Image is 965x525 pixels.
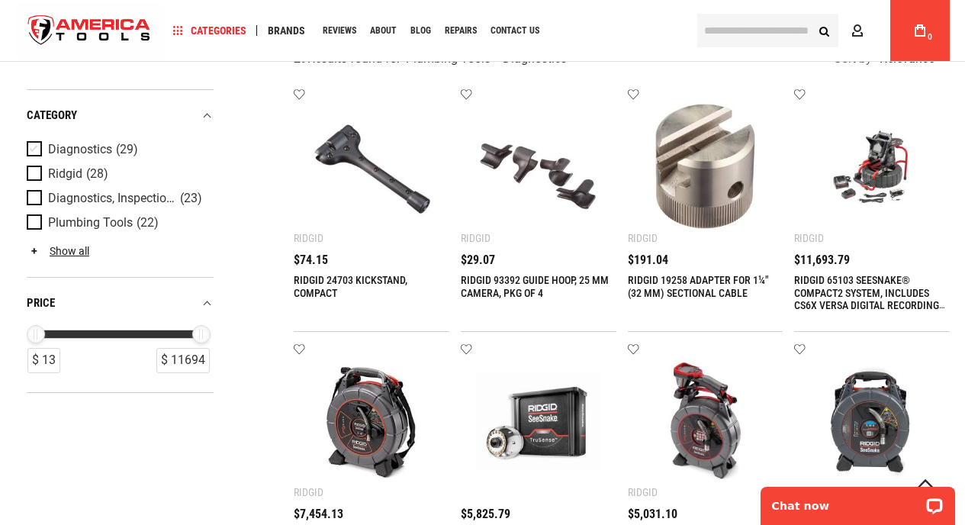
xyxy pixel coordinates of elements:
div: $ 13 [27,348,60,373]
button: Search [809,16,838,45]
span: (22) [137,217,159,230]
span: $29.07 [461,254,495,266]
img: RIDGID 66473 30MM SL TRUSENSE CAMERA UPGRADE KIT [476,359,601,484]
a: RIDGID 24703 KICKSTAND, COMPACT [294,274,407,299]
span: (28) [86,168,108,181]
div: $ 11694 [156,348,210,373]
span: (29) [116,143,138,156]
span: Ridgid [48,167,82,181]
span: Repairs [445,26,477,35]
span: Contact Us [491,26,539,35]
a: Reviews [316,21,363,41]
span: $5,031.10 [628,508,677,520]
a: store logo [15,2,163,60]
div: Ridgid [294,232,323,244]
span: Diagnostics [48,143,112,156]
img: America Tools [15,2,163,60]
span: $191.04 [628,254,668,266]
a: Contact Us [484,21,546,41]
div: Relevance [876,53,946,65]
a: Brands [261,21,312,41]
a: Blog [404,21,438,41]
div: price [27,293,214,314]
span: Blog [410,26,431,35]
a: Plumbing Tools (22) [27,214,210,231]
span: Plumbing Tools [48,216,133,230]
span: $74.15 [294,254,328,266]
a: About [363,21,404,41]
img: RIDGID 70023 SSEESNAKE® MICRODRAIN APX WITH TRUSENSE [809,359,934,484]
img: RIDGID 40003 SeeSnake® nanoReel Industrial Inspection Camera System [309,359,434,484]
img: RIDGID 65103 SEESNAKE® COMPACT2 SYSTEM, INCLUDES CS6X VERSA DIGITAL RECORDING MONITOR, 18V BATTER... [809,104,934,229]
span: 0 [928,33,932,41]
a: Diagnostics, Inspection & Locating (23) [27,190,210,207]
span: Reviews [323,26,356,35]
a: Categories [166,21,253,41]
span: (23) [180,192,202,205]
a: Show all [27,245,89,257]
img: RIDGID 93392 GUIDE HOOP, 25 MM CAMERA, PKG OF 4 [476,104,601,229]
span: About [370,26,397,35]
a: RIDGID 65103 SEESNAKE® COMPACT2 SYSTEM, INCLUDES CS6X VERSA DIGITAL RECORDING MONITOR, 18V BATTER... [794,274,945,338]
div: Ridgid [794,232,824,244]
div: category [27,105,214,126]
a: Repairs [438,21,484,41]
span: Categories [173,25,246,36]
iframe: LiveChat chat widget [751,477,965,525]
a: Ridgid (28) [27,166,210,182]
div: Ridgid [294,486,323,498]
span: $5,825.79 [461,508,510,520]
span: Diagnostics, Inspection & Locating [48,192,176,205]
img: RIDGID 19258 ADAPTER FOR 1¼ [643,104,768,229]
img: RIDGID 35138 REEL, MICROREEL L100 230V SS [643,359,768,484]
span: $11,693.79 [794,254,850,266]
img: RIDGID 24703 KICKSTAND, COMPACT [309,104,434,229]
a: RIDGID 19258 ADAPTER FOR 1¼" (32 MM) SECTIONAL CABLE [628,274,768,299]
span: Sort by [834,53,872,65]
div: Ridgid [461,232,491,244]
div: Ridgid [628,232,658,244]
a: RIDGID 93392 GUIDE HOOP, 25 MM CAMERA, PKG OF 4 [461,274,609,299]
a: Diagnostics (29) [27,141,210,158]
div: Product Filters [27,89,214,393]
div: Ridgid [628,486,658,498]
span: $7,454.13 [294,508,343,520]
span: Brands [268,25,305,36]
